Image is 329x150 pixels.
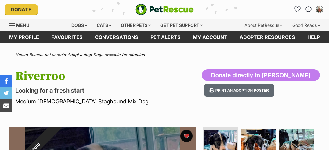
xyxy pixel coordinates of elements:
[293,5,302,14] a: Favourites
[5,4,38,15] a: Donate
[233,31,301,43] a: Adopter resources
[15,69,202,83] h1: Riverroo
[15,86,202,95] p: Looking for a fresh start
[92,19,116,31] div: Cats
[144,31,187,43] a: Pet alerts
[180,130,193,142] button: favourite
[89,31,144,43] a: conversations
[301,31,326,43] a: Help
[29,52,65,57] a: Rescue pet search
[202,69,320,81] button: Donate directly to [PERSON_NAME]
[45,31,89,43] a: Favourites
[316,6,323,12] img: Maggie Harriss profile pic
[15,97,202,105] p: Medium [DEMOGRAPHIC_DATA] Staghound Mix Dog
[187,31,233,43] a: My account
[204,84,274,97] button: Print an adoption poster
[16,23,29,28] span: Menu
[156,19,207,31] div: Get pet support
[117,19,155,31] div: Other pets
[15,52,27,57] a: Home
[93,52,145,57] a: Dogs available for adoption
[3,31,45,43] a: My profile
[135,4,194,15] a: PetRescue
[9,19,34,30] a: Menu
[67,52,91,57] a: Adopt a dog
[67,19,92,31] div: Dogs
[293,5,324,14] ul: Account quick links
[135,4,194,15] img: logo-e224e6f780fb5917bec1dbf3a21bbac754714ae5b6737aabdf751b685950b380.svg
[304,5,313,14] a: Conversations
[288,19,324,31] div: Good Reads
[305,6,312,12] img: chat-41dd97257d64d25036548639549fe6c8038ab92f7586957e7f3b1b290dea8141.svg
[315,5,324,14] button: My account
[240,19,287,31] div: About PetRescue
